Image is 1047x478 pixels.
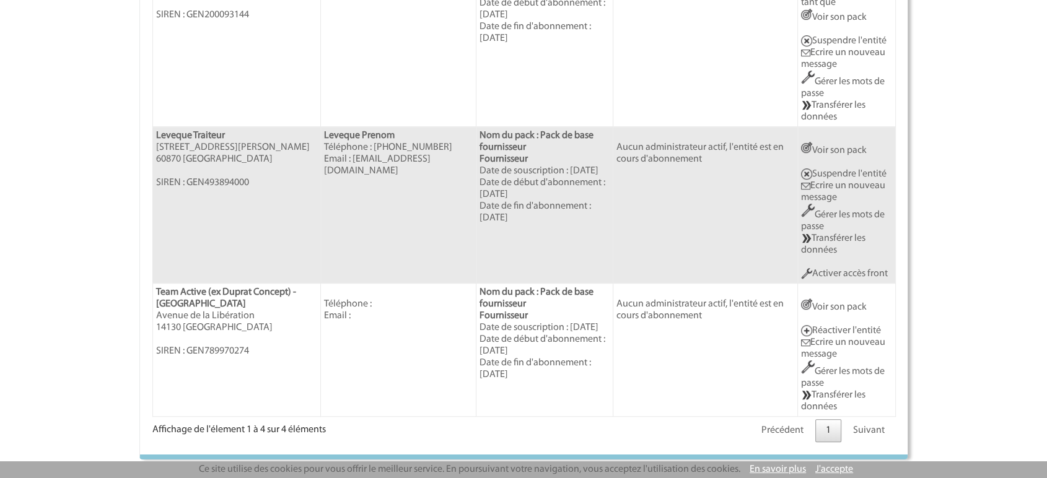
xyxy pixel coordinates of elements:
[613,127,798,284] td: Aucun administrateur actif, l'entité est en cours d'abonnement
[801,183,810,189] img: Ecrire un nouveau message
[801,168,812,180] img: Suspendre entite
[801,12,867,22] a: Voir son pack
[156,287,296,309] b: Team Active (ex Duprat Concept) - [GEOGRAPHIC_DATA]
[480,154,528,164] b: Fournisseur
[801,142,812,153] img: ActionCo.png
[480,311,528,321] b: Fournisseur
[843,419,895,442] a: Suivant
[801,71,815,84] img: Outils.png
[801,339,810,346] img: Ecrire un nouveau message
[801,389,812,401] img: GENIUS_TRANSFERT
[801,302,867,312] a: Voir son pack
[153,127,321,284] td: [STREET_ADDRESS][PERSON_NAME] 60870 [GEOGRAPHIC_DATA] SIREN : GEN493894000
[750,464,806,474] a: En savoir plus
[801,210,885,232] a: Gérer les mots de passe
[476,127,613,284] td: Date de souscription : [DATE] Date de début d'abonnement : [DATE] Date de fin d'abonnement : [DATE]
[199,464,740,474] span: Ce site utilise des cookies pour vous offrir le meilleur service. En poursuivant votre navigation...
[480,287,594,309] b: Nom du pack : Pack de base fournisseur
[815,419,841,442] a: 1
[613,284,798,417] td: Aucun administrateur actif, l'entité est en cours d'abonnement
[801,204,815,217] img: Outils.png
[801,9,812,20] img: ActionCo.png
[801,100,865,122] a: Transférer les données
[480,131,594,152] b: Nom du pack : Pack de base fournisseur
[801,50,810,56] img: Ecrire un nouveau message
[801,169,887,179] a: Suspendre l'entité
[156,131,225,141] b: Leveque Traiteur
[801,298,812,310] img: ActionCo.png
[801,360,815,374] img: Outils.png
[153,284,321,417] td: Avenue de la Libération 14130 [GEOGRAPHIC_DATA] SIREN : GEN789970274
[152,417,326,436] div: Affichage de l'élement 1 à 4 sur 4 éléments
[801,233,865,255] a: Transférer les données
[801,233,812,244] img: GENIUS_TRANSFERT
[801,326,881,336] a: Réactiver l'entité
[801,390,865,412] a: Transférer les données
[476,284,613,417] td: Date de souscription : [DATE] Date de début d'abonnement : [DATE] Date de fin d'abonnement : [DATE]
[321,127,476,284] td: Téléphone : [PHONE_NUMBER] Email : [EMAIL_ADDRESS][DOMAIN_NAME]
[801,35,812,46] img: Suspendre entite
[324,131,395,141] b: Leveque Prenom
[801,181,885,202] a: Ecrire un nouveau message
[321,284,476,417] td: Téléphone : Email :
[801,48,885,69] a: Ecrire un nouveau message
[815,464,853,474] a: J'accepte
[751,419,814,442] a: Précédent
[801,325,812,336] img: Réactiver entité
[801,36,887,46] a: Suspendre l'entité
[801,337,885,359] a: Ecrire un nouveau message
[801,146,867,155] a: Voir son pack
[801,269,888,279] a: Activer accès front
[801,77,885,98] a: Gérer les mots de passe
[801,100,812,111] img: GENIUS_TRANSFERT
[801,367,885,388] a: Gérer les mots de passe
[801,268,812,279] img: Outils.png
